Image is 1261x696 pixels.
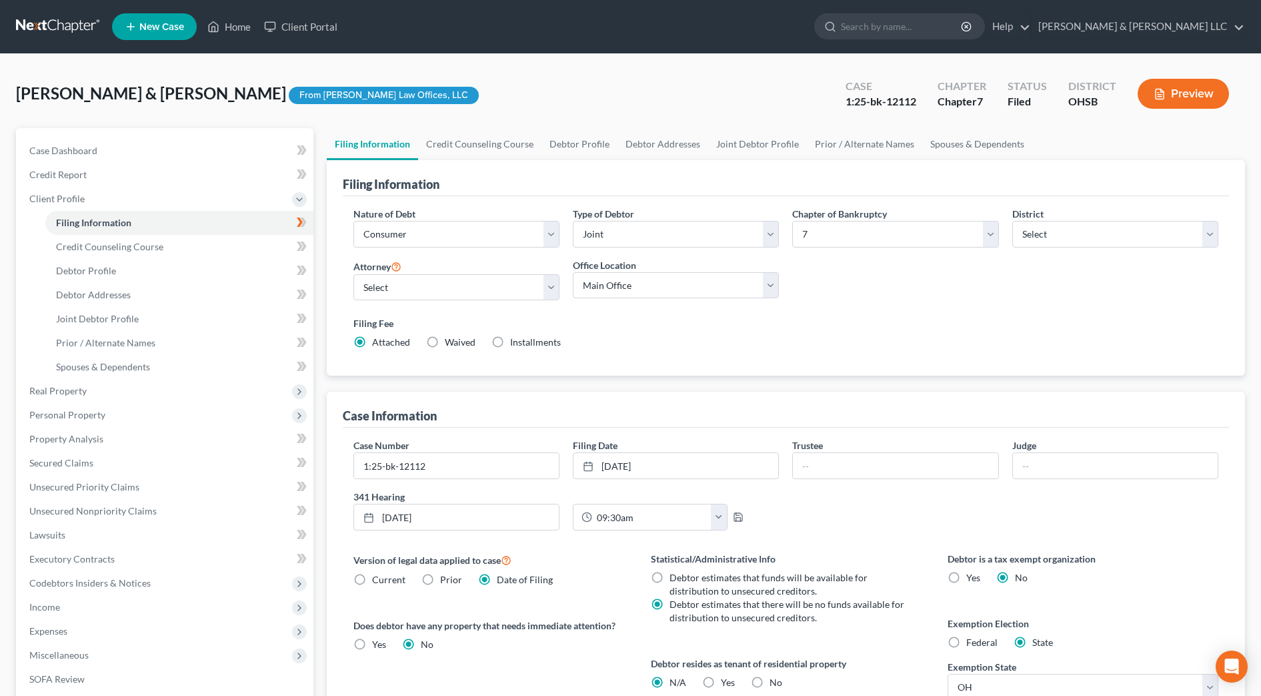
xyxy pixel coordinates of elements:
[56,337,155,348] span: Prior / Alternate Names
[651,552,922,566] label: Statistical/Administrative Info
[29,577,151,589] span: Codebtors Insiders & Notices
[45,331,313,355] a: Prior / Alternate Names
[592,504,712,530] input: -- : --
[19,667,313,691] a: SOFA Review
[353,258,401,274] label: Attorney
[670,677,686,688] span: N/A
[372,639,386,650] span: Yes
[29,433,103,444] span: Property Analysis
[353,619,624,633] label: Does debtor have any property that needs immediate attention?
[721,677,735,688] span: Yes
[257,15,344,39] a: Client Portal
[353,552,624,568] label: Version of legal data applied to case
[29,649,89,661] span: Miscellaneous
[29,481,139,492] span: Unsecured Priority Claims
[45,259,313,283] a: Debtor Profile
[1012,438,1036,452] label: Judge
[966,572,980,583] span: Yes
[353,438,409,452] label: Case Number
[29,529,65,541] span: Lawsuits
[354,504,559,530] a: [DATE]
[1015,572,1028,583] span: No
[541,128,617,160] a: Debtor Profile
[29,553,115,565] span: Executory Contracts
[45,211,313,235] a: Filing Information
[846,94,916,109] div: 1:25-bk-12112
[56,313,139,324] span: Joint Debtor Profile
[1032,15,1244,39] a: [PERSON_NAME] & [PERSON_NAME] LLC
[19,427,313,451] a: Property Analysis
[807,128,922,160] a: Prior / Alternate Names
[1032,637,1053,648] span: State
[29,169,87,180] span: Credit Report
[421,639,433,650] span: No
[497,574,553,585] span: Date of Filing
[29,457,93,468] span: Secured Claims
[948,660,1016,674] label: Exemption State
[445,336,475,348] span: Waived
[45,283,313,307] a: Debtor Addresses
[29,673,85,685] span: SOFA Review
[1008,79,1047,94] div: Status
[289,87,479,105] div: From [PERSON_NAME] Law Offices, LLC
[573,207,634,221] label: Type of Debtor
[948,617,1218,631] label: Exemption Election
[19,523,313,547] a: Lawsuits
[19,139,313,163] a: Case Dashboard
[45,307,313,331] a: Joint Debtor Profile
[19,499,313,523] a: Unsecured Nonpriority Claims
[327,128,418,160] a: Filing Information
[1216,651,1248,683] div: Open Intercom Messenger
[1068,79,1116,94] div: District
[1008,94,1047,109] div: Filed
[29,193,85,204] span: Client Profile
[29,625,67,637] span: Expenses
[29,601,60,613] span: Income
[45,355,313,379] a: Spouses & Dependents
[1013,453,1218,478] input: --
[966,637,998,648] span: Federal
[29,385,87,396] span: Real Property
[29,409,105,420] span: Personal Property
[440,574,462,585] span: Prior
[354,453,559,478] input: Enter case number...
[19,475,313,499] a: Unsecured Priority Claims
[986,15,1030,39] a: Help
[1068,94,1116,109] div: OHSB
[846,79,916,94] div: Case
[1012,207,1044,221] label: District
[651,657,922,671] label: Debtor resides as tenant of residential property
[792,438,823,452] label: Trustee
[418,128,541,160] a: Credit Counseling Course
[19,163,313,187] a: Credit Report
[29,145,97,156] span: Case Dashboard
[372,574,405,585] span: Current
[793,453,998,478] input: --
[372,336,410,348] span: Attached
[948,552,1218,566] label: Debtor is a tax exempt organization
[938,94,986,109] div: Chapter
[139,22,184,32] span: New Case
[19,451,313,475] a: Secured Claims
[353,316,1218,330] label: Filing Fee
[56,241,163,252] span: Credit Counseling Course
[16,83,286,103] span: [PERSON_NAME] & [PERSON_NAME]
[56,217,131,228] span: Filing Information
[45,235,313,259] a: Credit Counseling Course
[977,95,983,107] span: 7
[510,336,561,348] span: Installments
[19,547,313,571] a: Executory Contracts
[841,14,963,39] input: Search by name...
[670,599,904,623] span: Debtor estimates that there will be no funds available for distribution to unsecured creditors.
[922,128,1032,160] a: Spouses & Dependents
[708,128,807,160] a: Joint Debtor Profile
[201,15,257,39] a: Home
[670,572,868,597] span: Debtor estimates that funds will be available for distribution to unsecured creditors.
[29,505,157,516] span: Unsecured Nonpriority Claims
[792,207,887,221] label: Chapter of Bankruptcy
[573,438,617,452] label: Filing Date
[938,79,986,94] div: Chapter
[347,490,786,504] label: 341 Hearing
[770,677,782,688] span: No
[573,258,636,272] label: Office Location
